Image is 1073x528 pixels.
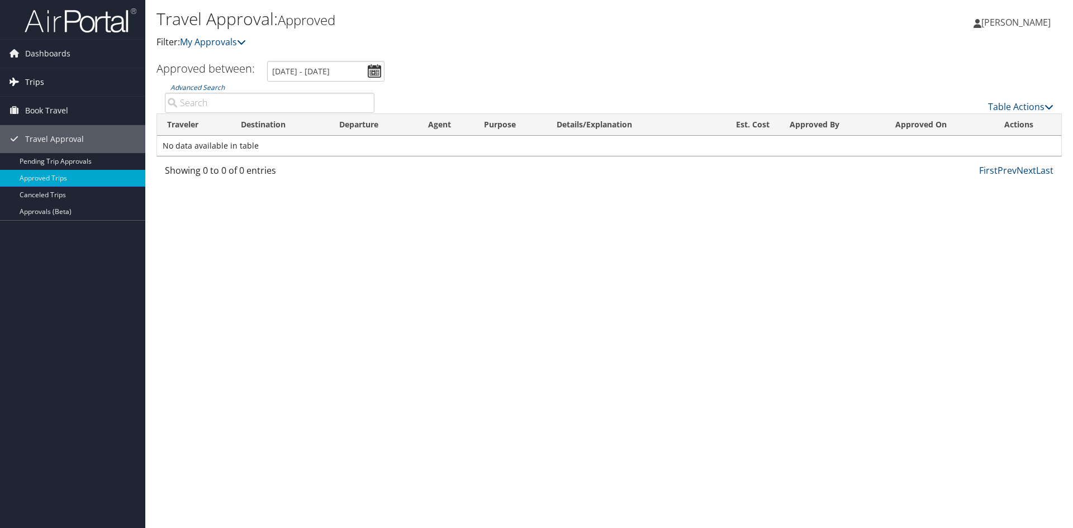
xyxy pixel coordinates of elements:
a: Prev [998,164,1017,177]
h3: Approved between: [156,61,255,76]
span: Travel Approval [25,125,84,153]
th: Agent [418,114,474,136]
span: Trips [25,68,44,96]
a: First [979,164,998,177]
td: No data available in table [157,136,1061,156]
th: Purpose [474,114,547,136]
a: Last [1036,164,1053,177]
a: Next [1017,164,1036,177]
th: Departure: activate to sort column ascending [329,114,418,136]
small: Approved [278,11,335,29]
a: My Approvals [180,36,246,48]
a: Table Actions [988,101,1053,113]
a: Advanced Search [170,83,225,92]
th: Destination: activate to sort column ascending [231,114,330,136]
div: Showing 0 to 0 of 0 entries [165,164,374,183]
input: [DATE] - [DATE] [267,61,384,82]
span: Book Travel [25,97,68,125]
img: airportal-logo.png [25,7,136,34]
a: [PERSON_NAME] [974,6,1062,39]
th: Approved By: activate to sort column ascending [780,114,885,136]
th: Actions [994,114,1061,136]
span: [PERSON_NAME] [981,16,1051,28]
th: Approved On: activate to sort column ascending [885,114,994,136]
th: Details/Explanation [547,114,705,136]
th: Traveler: activate to sort column ascending [157,114,231,136]
span: Dashboards [25,40,70,68]
th: Est. Cost: activate to sort column ascending [705,114,780,136]
h1: Travel Approval: [156,7,760,31]
p: Filter: [156,35,760,50]
input: Advanced Search [165,93,374,113]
